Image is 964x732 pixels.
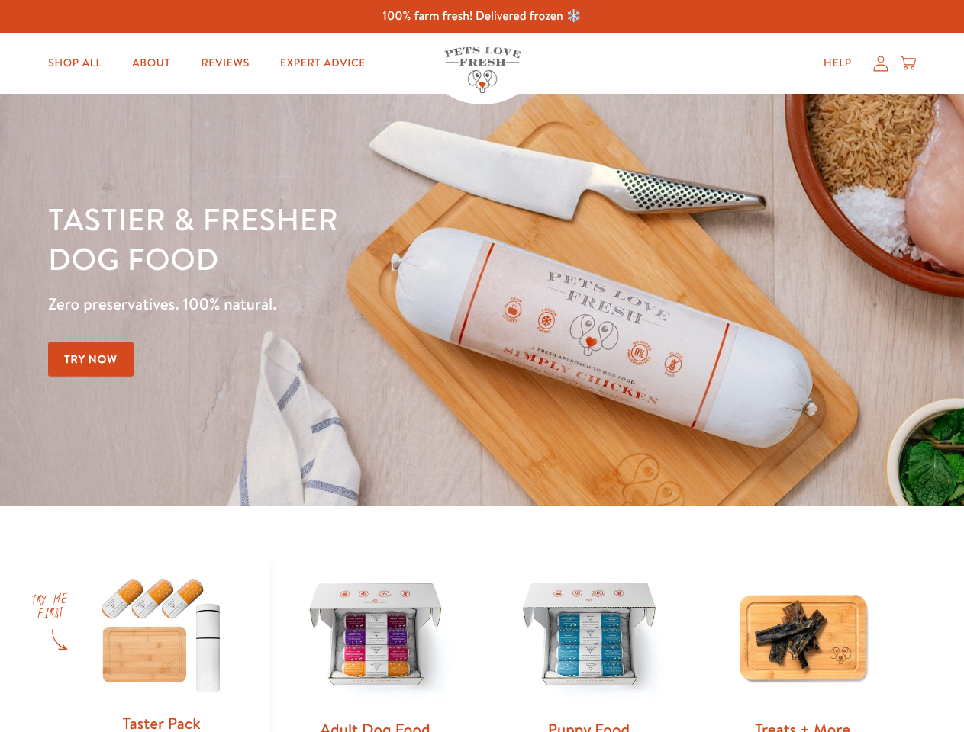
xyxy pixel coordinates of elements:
a: About [120,48,182,79]
a: Reviews [189,48,261,79]
a: Expert Advice [268,48,378,79]
img: Pets Love Fresh [444,47,521,93]
p: Zero preservatives. 100% natural. [48,291,627,318]
a: Help [811,48,864,79]
a: Try Now [48,342,134,377]
h1: Tastier & fresher dog food [48,199,627,278]
a: Shop All [36,48,114,79]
